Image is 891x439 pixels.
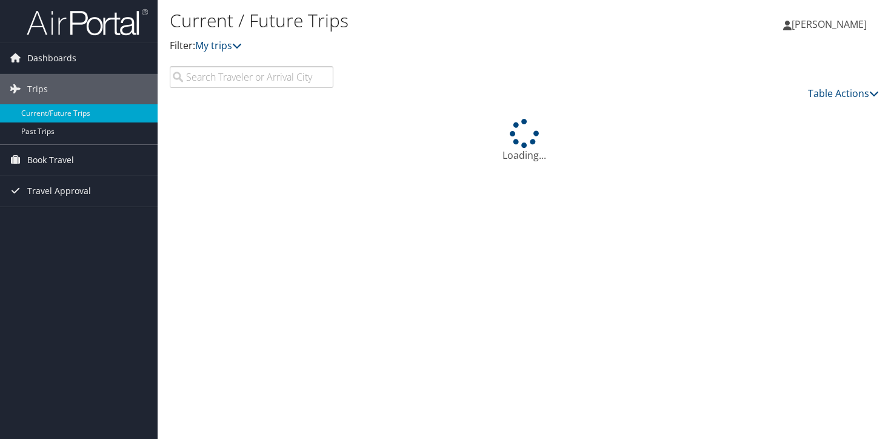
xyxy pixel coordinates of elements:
h1: Current / Future Trips [170,8,642,33]
img: airportal-logo.png [27,8,148,36]
span: Travel Approval [27,176,91,206]
a: My trips [195,39,242,52]
span: Dashboards [27,43,76,73]
a: Table Actions [808,87,879,100]
a: [PERSON_NAME] [783,6,879,42]
span: Trips [27,74,48,104]
span: Book Travel [27,145,74,175]
span: [PERSON_NAME] [792,18,867,31]
p: Filter: [170,38,642,54]
input: Search Traveler or Arrival City [170,66,333,88]
div: Loading... [170,119,879,163]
